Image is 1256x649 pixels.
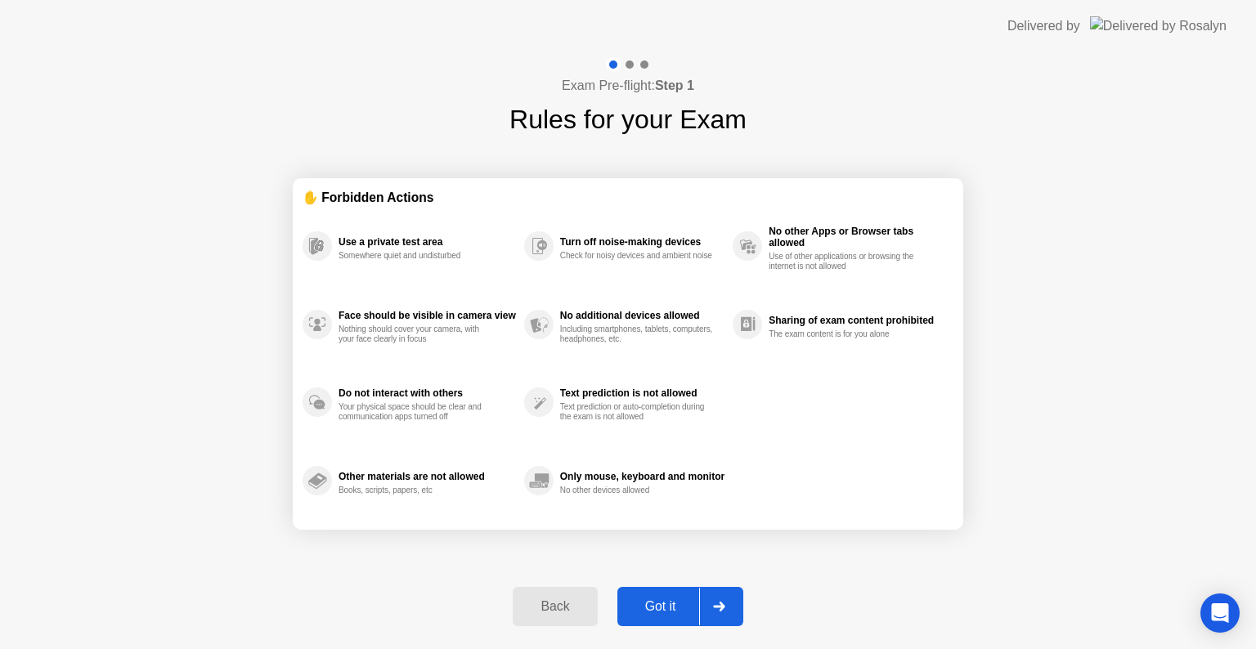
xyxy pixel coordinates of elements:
[339,324,493,344] div: Nothing should cover your camera, with your face clearly in focus
[339,402,493,422] div: Your physical space should be clear and communication apps turned off
[339,471,516,482] div: Other materials are not allowed
[339,387,516,399] div: Do not interact with others
[560,471,724,482] div: Only mouse, keyboard and monitor
[1007,16,1080,36] div: Delivered by
[560,236,724,248] div: Turn off noise-making devices
[513,587,597,626] button: Back
[769,329,923,339] div: The exam content is for you alone
[769,252,923,271] div: Use of other applications or browsing the internet is not allowed
[560,402,715,422] div: Text prediction or auto-completion during the exam is not allowed
[509,100,747,139] h1: Rules for your Exam
[339,310,516,321] div: Face should be visible in camera view
[562,76,694,96] h4: Exam Pre-flight:
[560,310,724,321] div: No additional devices allowed
[303,188,953,207] div: ✋ Forbidden Actions
[339,486,493,495] div: Books, scripts, papers, etc
[560,387,724,399] div: Text prediction is not allowed
[560,251,715,261] div: Check for noisy devices and ambient noise
[339,251,493,261] div: Somewhere quiet and undisturbed
[560,486,715,495] div: No other devices allowed
[560,324,715,344] div: Including smartphones, tablets, computers, headphones, etc.
[339,236,516,248] div: Use a private test area
[617,587,743,626] button: Got it
[1090,16,1227,35] img: Delivered by Rosalyn
[655,78,694,92] b: Step 1
[769,226,945,248] div: No other Apps or Browser tabs allowed
[622,599,699,614] div: Got it
[518,599,592,614] div: Back
[769,315,945,326] div: Sharing of exam content prohibited
[1200,593,1240,633] div: Open Intercom Messenger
